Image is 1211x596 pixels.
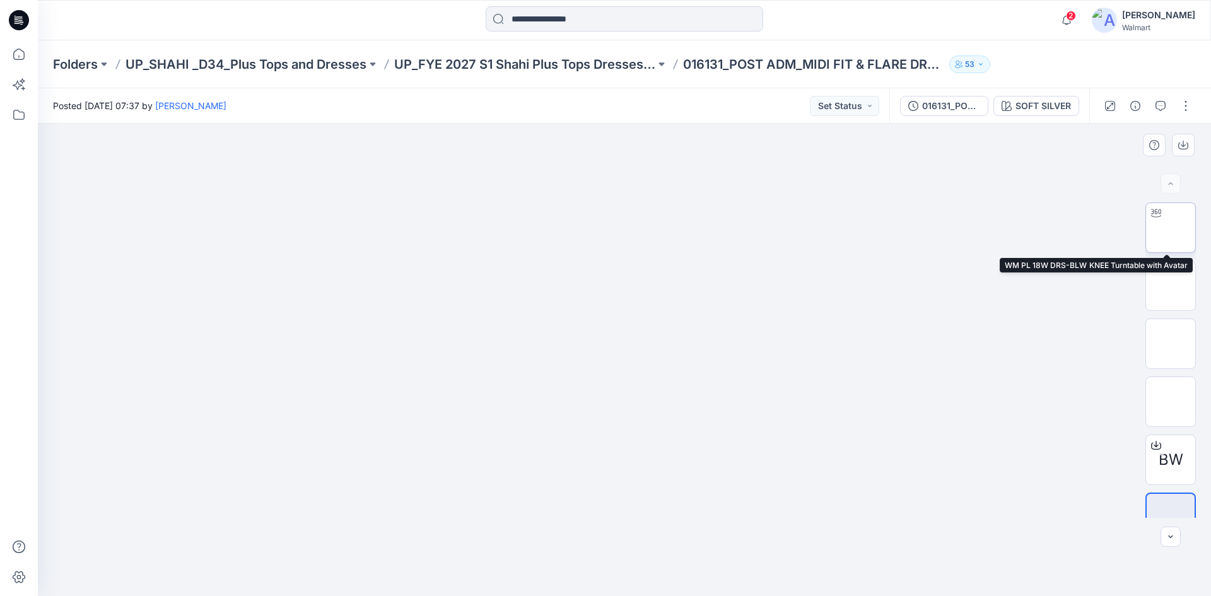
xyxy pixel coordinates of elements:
span: BW [1159,448,1183,471]
a: UP_FYE 2027 S1 Shahi Plus Tops Dresses & Bottoms [394,56,655,73]
p: 53 [965,57,974,71]
button: Details [1125,96,1145,116]
div: 016131_POST ADM_MIDI FIT & FLARE DRESS [922,99,980,113]
a: Folders [53,56,98,73]
a: [PERSON_NAME] [155,100,226,111]
span: Posted [DATE] 07:37 by [53,99,226,112]
button: 016131_POST ADM_MIDI FIT & FLARE DRESS [900,96,988,116]
button: 53 [949,56,990,73]
span: 2 [1066,11,1076,21]
div: [PERSON_NAME] [1122,8,1195,23]
div: SOFT SILVER [1015,99,1071,113]
p: 016131_POST ADM_MIDI FIT & FLARE DRESS [683,56,944,73]
div: Walmart [1122,23,1195,32]
img: avatar [1092,8,1117,33]
a: UP_SHAHI _D34_Plus Tops and Dresses [126,56,366,73]
button: SOFT SILVER [993,96,1079,116]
